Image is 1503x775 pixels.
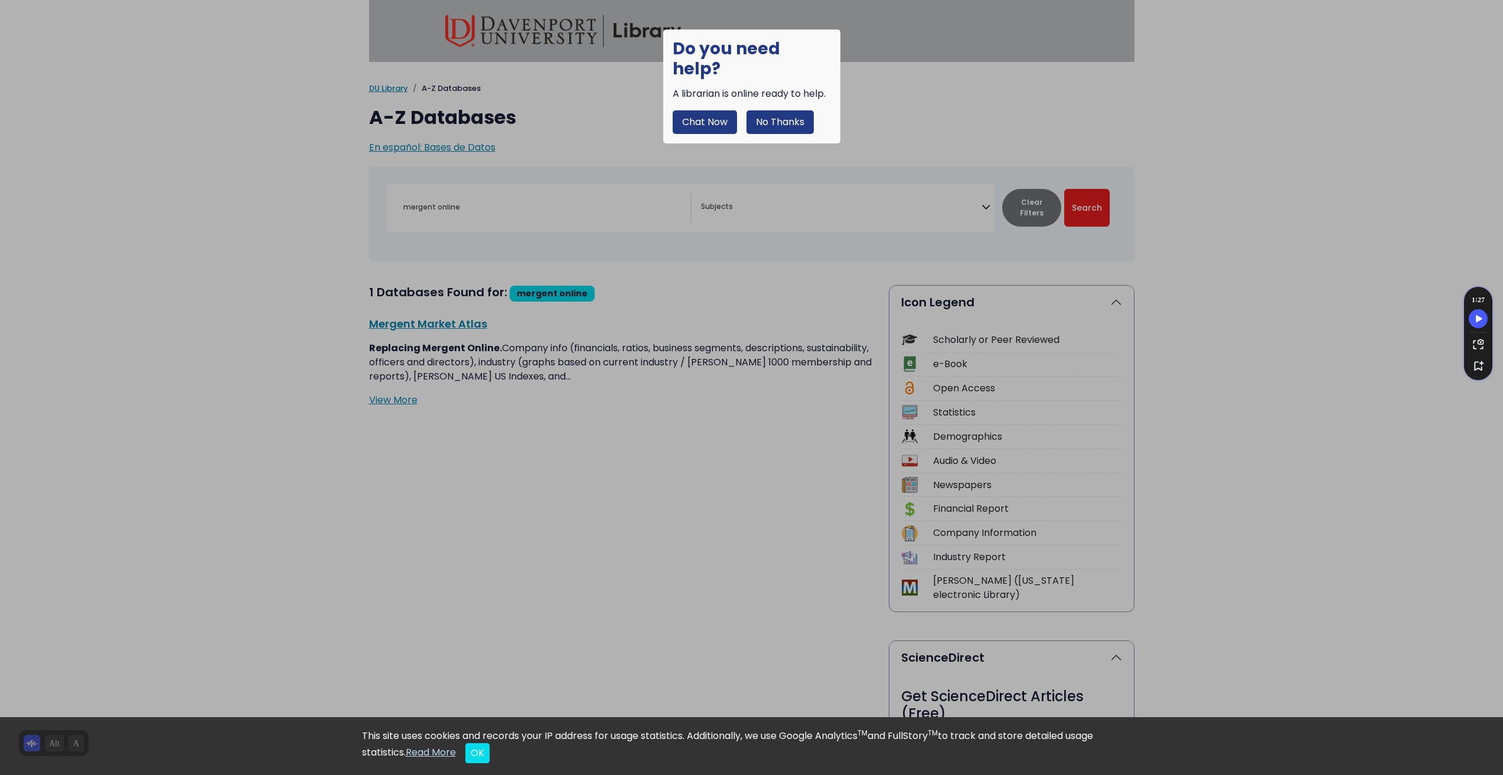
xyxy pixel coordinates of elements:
button: No Thanks [746,110,814,134]
a: Read More [406,745,456,759]
button: Chat Now [673,110,737,134]
sup: TM [928,728,938,738]
div: A librarian is online ready to help. [673,87,831,101]
div: This site uses cookies and records your IP address for usage statistics. Additionally, we use Goo... [362,729,1142,763]
button: Close [465,743,490,763]
sup: TM [858,728,868,738]
h1: Do you need help? [673,39,831,79]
